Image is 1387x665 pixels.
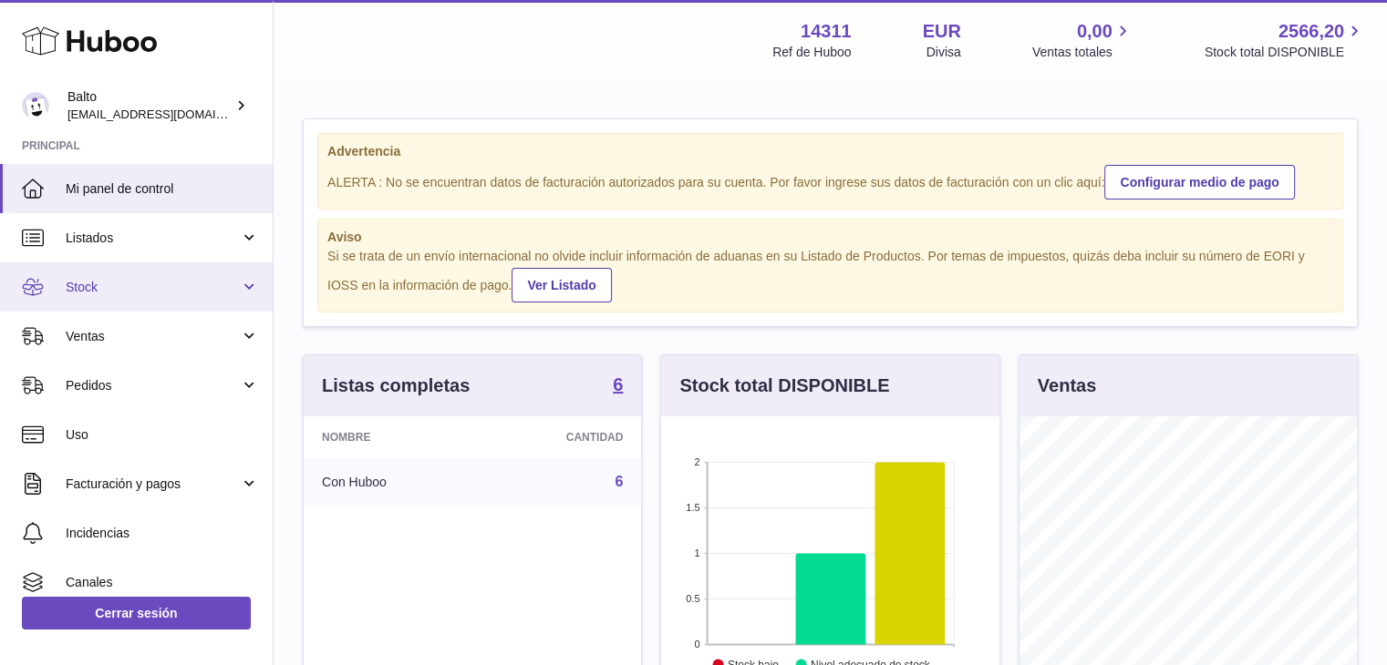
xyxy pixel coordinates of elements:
[1038,373,1096,398] h3: Ventas
[615,474,623,489] a: 6
[67,88,232,123] div: Balto
[695,639,700,650] text: 0
[1278,19,1344,44] span: 2566,20
[613,375,623,397] a: 6
[66,426,259,444] span: Uso
[1032,44,1133,61] span: Ventas totales
[479,416,641,458] th: Cantidad
[22,597,251,629] a: Cerrar sesión
[304,458,479,506] td: Con Huboo
[695,456,700,467] text: 2
[926,44,961,61] div: Divisa
[1032,19,1133,61] a: 0,00 Ventas totales
[66,279,240,296] span: Stock
[1205,19,1365,61] a: 2566,20 Stock total DISPONIBLE
[679,373,889,398] h3: Stock total DISPONIBLE
[512,268,611,302] a: Ver Listado
[772,44,851,61] div: Ref de Huboo
[66,180,259,198] span: Mi panel de control
[613,375,623,394] strong: 6
[687,502,700,513] text: 1.5
[67,107,268,121] span: [EMAIL_ADDRESS][DOMAIN_NAME]
[66,230,240,247] span: Listados
[66,574,259,591] span: Canales
[327,229,1333,246] strong: Aviso
[22,92,49,119] img: ops@balto.fr
[66,328,240,345] span: Ventas
[1077,19,1113,44] span: 0,00
[66,377,240,394] span: Pedidos
[327,248,1333,302] div: Si se trata de un envío internacional no olvide incluir información de aduanas en su Listado de P...
[327,143,1333,160] strong: Advertencia
[1104,165,1294,199] a: Configurar medio de pago
[801,19,852,44] strong: 14311
[66,476,240,493] span: Facturación y pagos
[923,19,961,44] strong: EUR
[322,373,470,398] h3: Listas completas
[66,525,259,542] span: Incidencias
[687,593,700,604] text: 0.5
[327,162,1333,199] div: ALERTA : No se encuentran datos de facturación autorizados para su cuenta. Por favor ingrese sus ...
[304,416,479,458] th: Nombre
[1205,44,1365,61] span: Stock total DISPONIBLE
[695,547,700,558] text: 1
